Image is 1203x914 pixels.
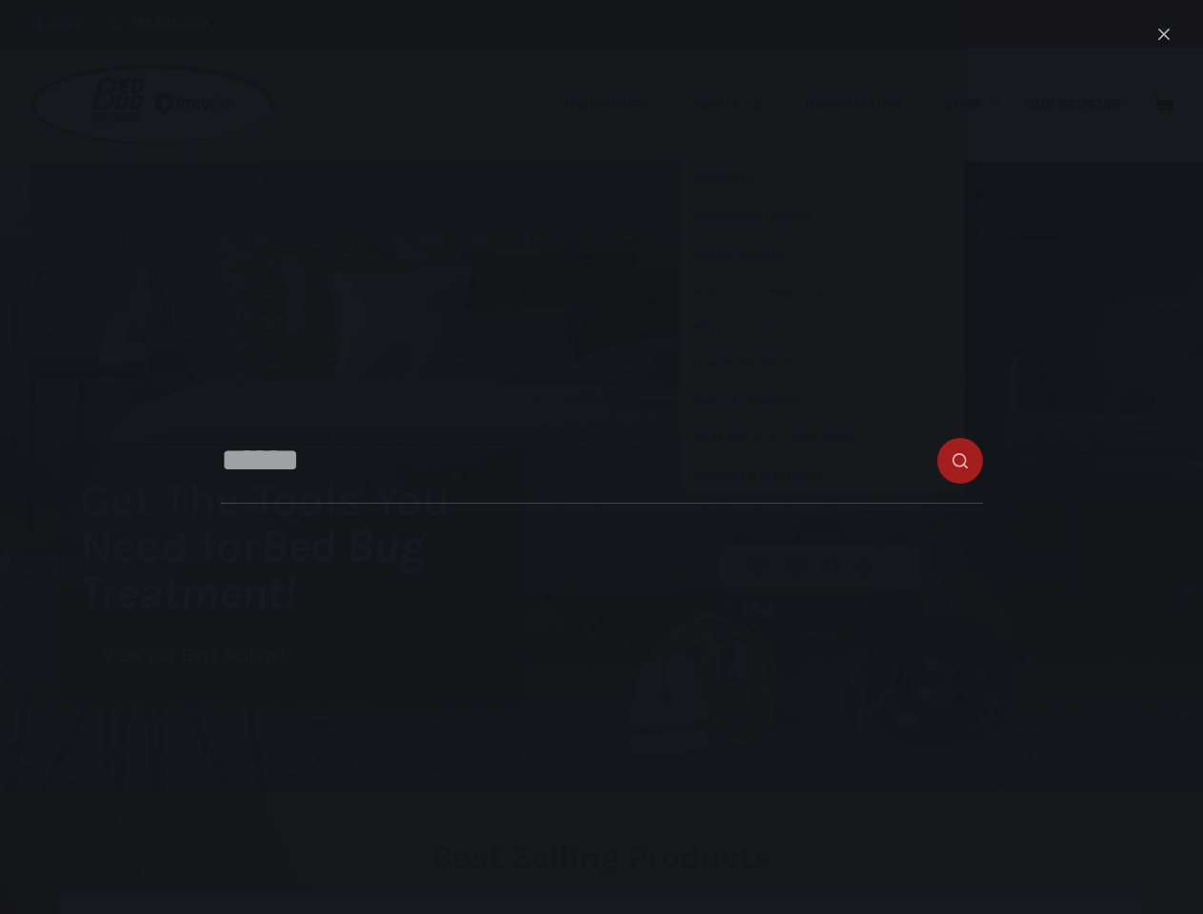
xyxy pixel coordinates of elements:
span: View our Best Sellers! [103,646,286,665]
a: Shop [932,48,1013,162]
a: Who We Are [679,162,965,198]
a: Our Reviews [1013,48,1133,162]
a: View our Best Sellers! [80,635,309,676]
a: Come See Us at a Trade Show [679,421,965,457]
a: Why Choose Us? [679,309,965,346]
a: Why We Use Heat [679,236,965,272]
a: Partner Associations [679,384,965,420]
button: Search [1160,17,1174,31]
a: How Does the Heat Process Work? [679,272,965,308]
h1: Get The Tools You Need for [80,476,524,616]
img: Prevsol/Bed Bug Heat Doctor [29,63,278,148]
button: Open LiveChat chat widget [15,8,72,65]
a: Information [793,48,932,162]
a: Major Brand Affiliations [679,347,965,383]
h2: Best Selling Products [60,841,1143,874]
nav: Primary [552,48,1133,162]
a: About Us [679,48,792,162]
a: Industries [552,48,679,162]
a: Commitment to Green [679,199,965,235]
a: Government Credentials [679,457,965,493]
i: Bed Bug Treatment! [80,519,425,620]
